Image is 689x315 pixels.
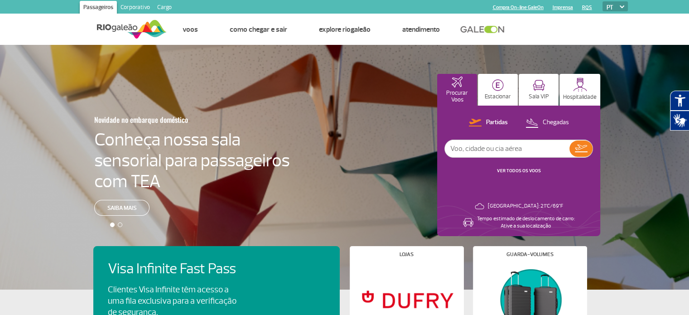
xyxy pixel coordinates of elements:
[523,117,572,129] button: Chegadas
[319,25,371,34] a: Explore RIOgaleão
[445,140,569,157] input: Voo, cidade ou cia aérea
[493,5,544,10] a: Compra On-line GaleOn
[529,93,549,100] p: Sala VIP
[506,252,554,257] h4: Guarda-volumes
[437,74,477,106] button: Procurar Voos
[533,80,545,91] img: vipRoom.svg
[94,200,149,216] a: Saiba mais
[117,1,154,15] a: Corporativo
[402,25,440,34] a: Atendimento
[582,5,592,10] a: RQS
[452,77,463,87] img: airplaneHomeActive.svg
[442,90,472,103] p: Procurar Voos
[563,94,597,101] p: Hospitalidade
[477,215,575,230] p: Tempo estimado de deslocamento de carro: Ative a sua localização
[183,25,198,34] a: Voos
[230,25,287,34] a: Como chegar e sair
[519,74,559,106] button: Sala VIP
[80,1,117,15] a: Passageiros
[543,118,569,127] p: Chegadas
[154,1,175,15] a: Cargo
[670,91,689,131] div: Plugin de acessibilidade da Hand Talk.
[400,252,414,257] h4: Lojas
[488,203,563,210] p: [GEOGRAPHIC_DATA]: 21°C/69°F
[94,129,290,192] h4: Conheça nossa sala sensorial para passageiros com TEA
[559,74,600,106] button: Hospitalidade
[497,168,541,174] a: VER TODOS OS VOOS
[494,167,544,174] button: VER TODOS OS VOOS
[573,78,587,92] img: hospitality.svg
[485,93,511,100] p: Estacionar
[478,74,518,106] button: Estacionar
[486,118,508,127] p: Partidas
[670,91,689,111] button: Abrir recursos assistivos.
[108,261,252,277] h4: Visa Infinite Fast Pass
[492,79,504,91] img: carParkingHome.svg
[553,5,573,10] a: Imprensa
[94,110,246,129] h3: Novidade no embarque doméstico
[466,117,511,129] button: Partidas
[670,111,689,131] button: Abrir tradutor de língua de sinais.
